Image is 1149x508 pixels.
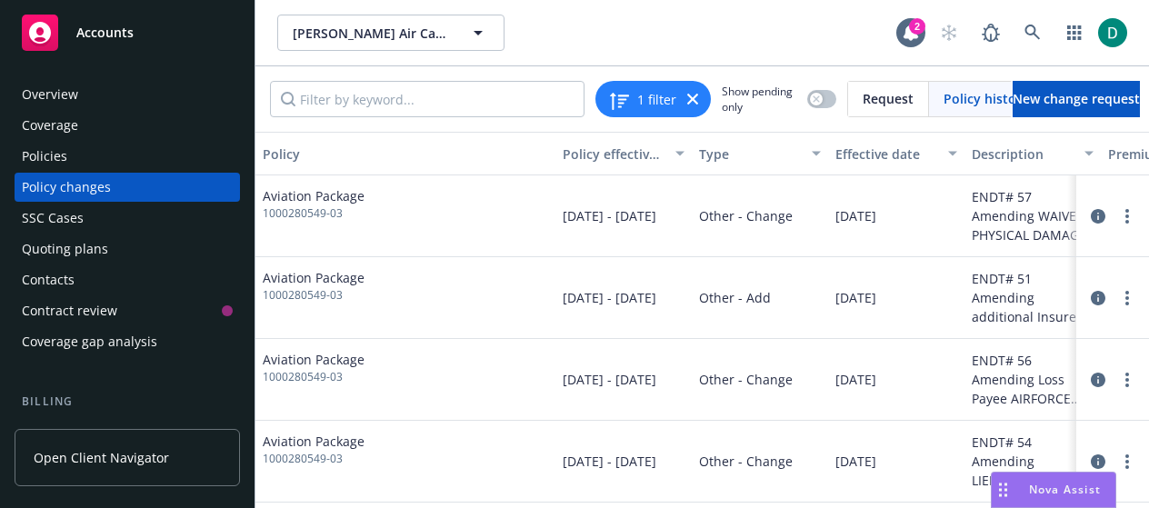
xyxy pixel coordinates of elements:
[22,204,84,233] div: SSC Cases
[1014,15,1051,51] a: Search
[15,327,240,356] a: Coverage gap analysis
[699,288,771,307] span: Other - Add
[1116,451,1138,473] a: more
[964,132,1101,175] button: Description
[699,144,801,164] div: Type
[972,187,1094,244] div: ENDT# 57 Amending WAIVER - PHYSICAL DAMAGE
[972,269,1094,326] div: ENDT# 51 Amending additional Insured TRI-ROTOR SPRAY & CHEMICAL
[15,204,240,233] a: SSC Cases
[828,132,964,175] button: Effective date
[22,173,111,202] div: Policy changes
[1029,482,1101,497] span: Nova Assist
[944,89,1029,108] span: Policy history
[699,370,793,389] span: Other - Change
[15,234,240,264] a: Quoting plans
[1116,205,1138,227] a: more
[637,90,676,109] span: 1 filter
[1087,451,1109,473] a: circleInformation
[15,296,240,325] a: Contract review
[15,142,240,171] a: Policies
[563,144,664,164] div: Policy effective dates
[270,81,584,117] input: Filter by keyword...
[76,25,134,40] span: Accounts
[991,472,1116,508] button: Nova Assist
[15,7,240,58] a: Accounts
[1098,18,1127,47] img: photo
[555,132,692,175] button: Policy effective dates
[22,80,78,109] div: Overview
[1087,369,1109,391] a: circleInformation
[263,287,365,304] span: 1000280549-03
[263,432,365,451] span: Aviation Package
[1116,369,1138,391] a: more
[563,288,656,307] span: [DATE] - [DATE]
[263,350,365,369] span: Aviation Package
[563,206,656,225] span: [DATE] - [DATE]
[22,111,78,140] div: Coverage
[1087,287,1109,309] a: circleInformation
[1087,205,1109,227] a: circleInformation
[22,327,157,356] div: Coverage gap analysis
[722,84,800,115] span: Show pending only
[563,452,656,471] span: [DATE] - [DATE]
[1116,287,1138,309] a: more
[835,370,876,389] span: [DATE]
[34,448,169,467] span: Open Client Navigator
[22,234,108,264] div: Quoting plans
[1013,81,1140,117] a: New change request
[1013,90,1140,107] span: New change request
[22,265,75,294] div: Contacts
[699,452,793,471] span: Other - Change
[263,144,548,164] div: Policy
[835,144,937,164] div: Effective date
[992,473,1014,507] div: Drag to move
[699,206,793,225] span: Other - Change
[835,452,876,471] span: [DATE]
[15,393,240,411] div: Billing
[15,111,240,140] a: Coverage
[909,18,925,35] div: 2
[15,173,240,202] a: Policy changes
[263,268,365,287] span: Aviation Package
[277,15,505,51] button: [PERSON_NAME] Air Care, Inc. (Commercial)
[1056,15,1093,51] a: Switch app
[255,132,555,175] button: Policy
[15,265,240,294] a: Contacts
[263,186,365,205] span: Aviation Package
[931,15,967,51] a: Start snowing
[973,15,1009,51] a: Report a Bug
[293,24,450,43] span: [PERSON_NAME] Air Care, Inc. (Commercial)
[692,132,828,175] button: Type
[972,351,1094,408] div: ENDT# 56 Amending Loss Payee AIRFORCE TURBINE SERVICE, LTD, AND ITS PARTNERS, MEMBERS, MANAGERS, ...
[835,206,876,225] span: [DATE]
[263,451,365,467] span: 1000280549-03
[563,370,656,389] span: [DATE] - [DATE]
[863,89,914,108] span: Request
[22,142,67,171] div: Policies
[972,144,1074,164] div: Description
[263,205,365,222] span: 1000280549-03
[263,369,365,385] span: 1000280549-03
[15,80,240,109] a: Overview
[835,288,876,307] span: [DATE]
[22,296,117,325] div: Contract review
[972,433,1094,490] div: ENDT# 54 Amending LIENHOLDER'S INTEREST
